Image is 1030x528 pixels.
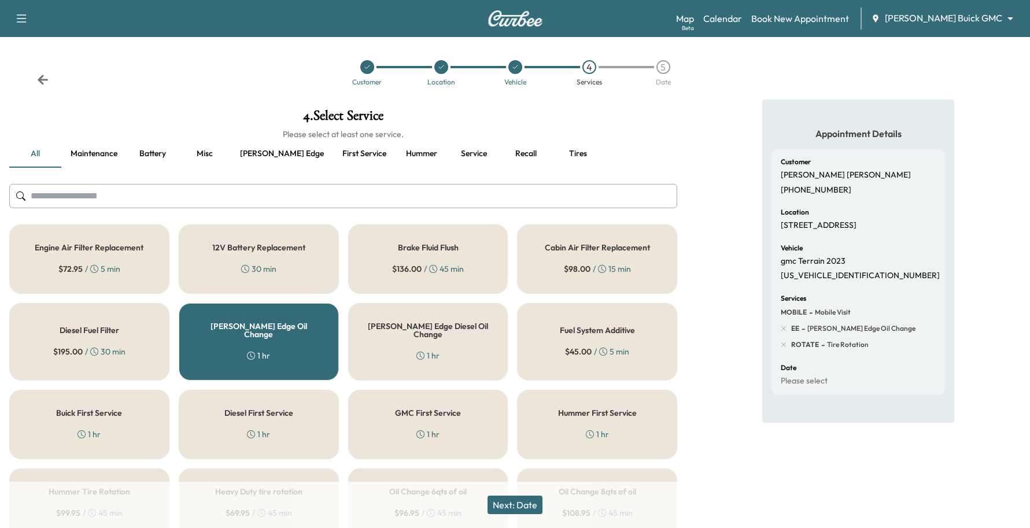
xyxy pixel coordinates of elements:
a: Calendar [703,12,742,25]
span: [PERSON_NAME] Buick GMC [885,12,1002,25]
h5: Buick First Service [56,409,122,417]
button: Service [448,140,500,168]
h5: Engine Air Filter Replacement [35,243,143,252]
h5: GMC First Service [395,409,461,417]
div: / 30 min [53,346,125,357]
h5: Cabin Air Filter Replacement [545,243,650,252]
div: / 45 min [392,263,464,275]
img: Curbee Logo [488,10,543,27]
button: all [9,140,61,168]
h5: Brake Fluid Flush [398,243,459,252]
p: [PHONE_NUMBER] [781,185,851,195]
span: - [807,307,813,318]
h5: [PERSON_NAME] Edge Oil Change [198,322,320,338]
a: MapBeta [676,12,694,25]
div: / 5 min [565,346,629,357]
span: - [799,323,805,334]
h5: Hummer First Service [558,409,637,417]
div: basic tabs example [9,140,677,168]
p: gmc Terrain 2023 [781,256,846,267]
button: First service [333,140,396,168]
h1: 4 . Select Service [9,109,677,128]
div: 1 hr [247,350,270,361]
span: EE [791,324,799,333]
span: - [819,339,825,350]
span: $ 45.00 [565,346,592,357]
div: 1 hr [416,350,440,361]
a: Book New Appointment [751,12,849,25]
p: [STREET_ADDRESS] [781,220,857,231]
p: [PERSON_NAME] [PERSON_NAME] [781,170,911,180]
span: $ 195.00 [53,346,83,357]
span: Mobile Visit [813,308,851,317]
h5: Fuel System Additive [560,326,635,334]
span: $ 136.00 [392,263,422,275]
div: 1 hr [586,429,609,440]
div: Location [427,79,455,86]
h6: Vehicle [781,245,803,252]
button: Next: Date [488,496,542,514]
div: Beta [682,24,694,32]
div: 5 [656,60,670,74]
div: 1 hr [416,429,440,440]
div: 30 min [241,263,276,275]
button: Misc [179,140,231,168]
h5: 12V Battery Replacement [212,243,305,252]
p: Please select [781,376,828,386]
button: Hummer [396,140,448,168]
h5: Diesel First Service [224,409,293,417]
button: Tires [552,140,604,168]
button: Battery [127,140,179,168]
span: MOBILE [781,308,807,317]
span: $ 72.95 [58,263,83,275]
div: / 5 min [58,263,120,275]
p: [US_VEHICLE_IDENTIFICATION_NUMBER] [781,271,940,281]
div: / 15 min [564,263,631,275]
button: Maintenance [61,140,127,168]
span: ROTATE [791,340,819,349]
div: Vehicle [504,79,526,86]
div: Back [37,74,49,86]
div: Customer [352,79,382,86]
h5: Appointment Details [771,127,945,140]
div: 1 hr [247,429,270,440]
h6: Please select at least one service. [9,128,677,140]
div: 4 [582,60,596,74]
button: [PERSON_NAME] edge [231,140,333,168]
span: Tire rotation [825,340,869,349]
h6: Date [781,364,796,371]
span: $ 98.00 [564,263,590,275]
h5: [PERSON_NAME] Edge Diesel Oil Change [367,322,489,338]
h5: Diesel Fuel Filter [60,326,119,334]
h6: Location [781,209,809,216]
div: 1 hr [77,429,101,440]
h6: Customer [781,158,811,165]
div: Date [656,79,671,86]
h6: Services [781,295,806,302]
span: Ewing Edge Oil Change [805,324,915,333]
button: Recall [500,140,552,168]
div: Services [577,79,602,86]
